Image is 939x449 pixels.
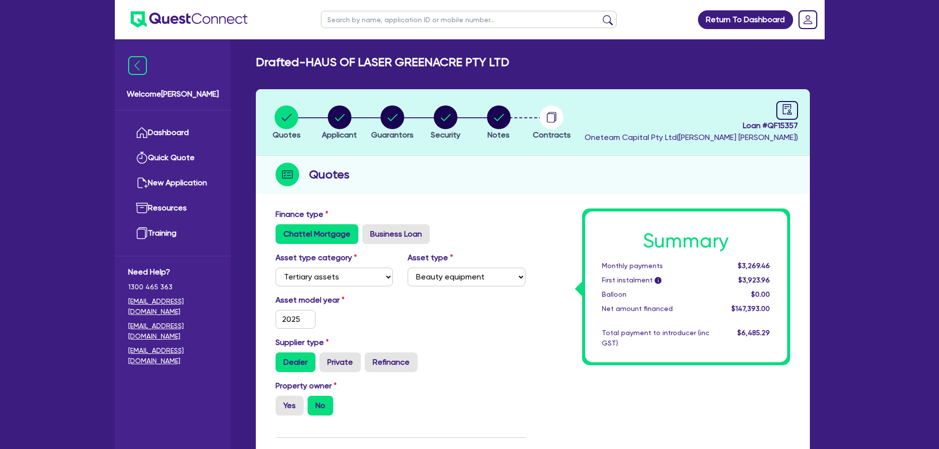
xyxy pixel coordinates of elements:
a: Dropdown toggle [795,7,821,33]
label: Supplier type [276,337,329,348]
span: 1300 465 363 [128,282,217,292]
a: audit [776,101,798,120]
button: Quotes [272,105,301,141]
h2: Drafted - HAUS OF LASER GREENACRE PTY LTD [256,55,509,69]
span: Need Help? [128,266,217,278]
div: Net amount financed [594,304,717,314]
a: Training [128,221,217,246]
label: No [308,396,333,415]
span: $3,269.46 [738,262,770,270]
button: Notes [487,105,511,141]
span: $0.00 [751,290,770,298]
button: Guarantors [371,105,414,141]
a: [EMAIL_ADDRESS][DOMAIN_NAME] [128,321,217,342]
button: Applicant [321,105,357,141]
label: Yes [276,396,304,415]
span: $6,485.29 [737,329,770,337]
span: Guarantors [371,130,414,139]
img: quest-connect-logo-blue [131,11,247,28]
span: Welcome [PERSON_NAME] [127,88,219,100]
label: Dealer [276,352,315,372]
span: audit [782,104,793,115]
label: Business Loan [362,224,430,244]
a: Resources [128,196,217,221]
img: training [136,227,148,239]
span: Quotes [273,130,301,139]
label: Asset type category [276,252,357,264]
div: Monthly payments [594,261,717,271]
span: i [655,277,661,284]
span: Oneteam Capital Pty Ltd ( [PERSON_NAME] [PERSON_NAME] ) [585,133,798,142]
div: Total payment to introducer (inc GST) [594,328,717,348]
span: $147,393.00 [731,305,770,312]
button: Security [430,105,461,141]
input: Search by name, application ID or mobile number... [321,11,617,28]
img: new-application [136,177,148,189]
span: Notes [487,130,510,139]
label: Finance type [276,208,328,220]
img: step-icon [276,163,299,186]
label: Private [319,352,361,372]
span: $3,923.96 [738,276,770,284]
a: Return To Dashboard [698,10,793,29]
a: Quick Quote [128,145,217,171]
a: [EMAIL_ADDRESS][DOMAIN_NAME] [128,345,217,366]
label: Refinance [365,352,417,372]
h1: Summary [602,229,770,253]
a: New Application [128,171,217,196]
label: Asset model year [268,294,401,306]
span: Applicant [322,130,357,139]
img: icon-menu-close [128,56,147,75]
button: Contracts [532,105,571,141]
label: Property owner [276,380,337,392]
span: Loan # QF15357 [585,120,798,132]
h2: Quotes [309,166,349,183]
label: Chattel Mortgage [276,224,358,244]
img: quick-quote [136,152,148,164]
img: resources [136,202,148,214]
span: Contracts [533,130,571,139]
div: Balloon [594,289,717,300]
label: Asset type [408,252,453,264]
a: [EMAIL_ADDRESS][DOMAIN_NAME] [128,296,217,317]
div: First instalment [594,275,717,285]
span: Security [431,130,460,139]
a: Dashboard [128,120,217,145]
